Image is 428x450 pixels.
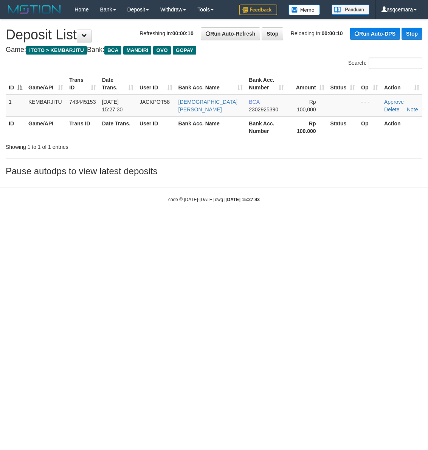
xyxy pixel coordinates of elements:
[226,197,260,202] strong: [DATE] 15:27:43
[348,58,422,69] label: Search:
[287,73,327,95] th: Amount: activate to sort column ascending
[102,99,123,112] span: [DATE] 15:27:30
[25,116,66,138] th: Game/API
[249,106,278,112] span: Copy 2302925390 to clipboard
[358,116,381,138] th: Op
[69,99,96,105] span: 743445153
[262,27,283,40] a: Stop
[168,197,260,202] small: code © [DATE]-[DATE] dwg |
[99,116,136,138] th: Date Trans.
[6,95,25,117] td: 1
[6,140,173,151] div: Showing 1 to 1 of 1 entries
[358,73,381,95] th: Op: activate to sort column ascending
[6,73,25,95] th: ID: activate to sort column descending
[384,99,404,105] a: Approve
[104,46,121,55] span: BCA
[287,116,327,138] th: Rp 100.000
[6,4,63,15] img: MOTION_logo.png
[25,73,66,95] th: Game/API: activate to sort column ascending
[175,116,246,138] th: Bank Acc. Name
[332,5,369,15] img: panduan.png
[178,99,238,112] a: [DEMOGRAPHIC_DATA][PERSON_NAME]
[66,73,99,95] th: Trans ID: activate to sort column ascending
[6,116,25,138] th: ID
[384,106,399,112] a: Delete
[327,116,358,138] th: Status
[246,116,287,138] th: Bank Acc. Number
[381,73,422,95] th: Action: activate to sort column ascending
[381,116,422,138] th: Action
[123,46,151,55] span: MANDIRI
[136,116,175,138] th: User ID
[66,116,99,138] th: Trans ID
[369,58,422,69] input: Search:
[175,73,246,95] th: Bank Acc. Name: activate to sort column ascending
[350,28,400,40] a: Run Auto-DPS
[201,27,260,40] a: Run Auto-Refresh
[297,99,316,112] span: Rp 100,000
[239,5,277,15] img: Feedback.jpg
[6,27,422,42] h1: Deposit List
[327,73,358,95] th: Status: activate to sort column ascending
[25,95,66,117] td: KEMBARJITU
[173,46,197,55] span: GOPAY
[153,46,171,55] span: OVO
[402,28,422,40] a: Stop
[99,73,136,95] th: Date Trans.: activate to sort column ascending
[322,30,343,36] strong: 00:00:10
[26,46,87,55] span: ITOTO > KEMBARJITU
[249,99,259,105] span: BCA
[288,5,320,15] img: Button%20Memo.svg
[140,99,170,105] span: JACKPOT58
[6,166,422,176] h3: Pause autodps to view latest deposits
[136,73,175,95] th: User ID: activate to sort column ascending
[172,30,194,36] strong: 00:00:10
[291,30,343,36] span: Reloading in:
[140,30,193,36] span: Refreshing in:
[358,95,381,117] td: - - -
[246,73,287,95] th: Bank Acc. Number: activate to sort column ascending
[407,106,418,112] a: Note
[6,46,422,54] h4: Game: Bank:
